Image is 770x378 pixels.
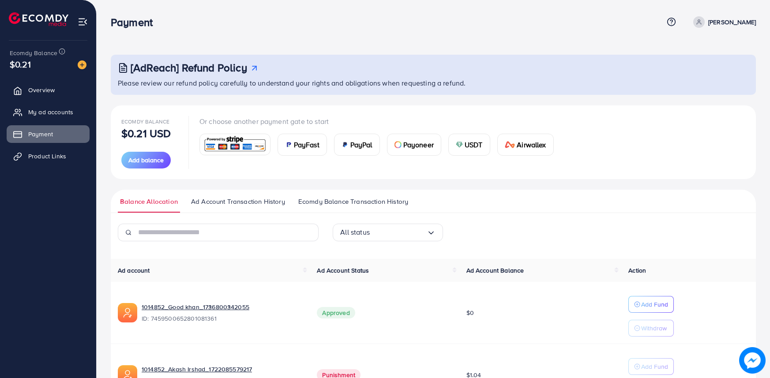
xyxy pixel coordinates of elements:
[641,299,668,310] p: Add Fund
[28,152,66,161] span: Product Links
[628,266,646,275] span: Action
[628,296,674,313] button: Add Fund
[497,134,554,156] a: cardAirwallex
[370,225,427,239] input: Search for option
[708,17,756,27] p: [PERSON_NAME]
[456,141,463,148] img: card
[10,49,57,57] span: Ecomdy Balance
[118,78,751,88] p: Please review our refund policy carefully to understand your rights and obligations when requesti...
[142,303,303,323] div: <span class='underline'>1014852_Good khan_1736800342055</span></br>7459500652801081361
[333,224,443,241] div: Search for option
[466,266,524,275] span: Ad Account Balance
[298,197,408,206] span: Ecomdy Balance Transaction History
[191,197,285,206] span: Ad Account Transaction History
[78,60,86,69] img: image
[739,347,766,374] img: image
[7,147,90,165] a: Product Links
[120,197,178,206] span: Balance Allocation
[628,320,674,337] button: Withdraw
[394,141,402,148] img: card
[118,303,137,322] img: ic-ads-acc.e4c84228.svg
[505,141,515,148] img: card
[142,314,303,323] span: ID: 7459500652801081361
[517,139,546,150] span: Airwallex
[121,152,171,168] button: Add balance
[317,307,355,318] span: Approved
[28,86,55,94] span: Overview
[641,323,667,333] p: Withdraw
[78,17,88,27] img: menu
[448,134,490,156] a: cardUSDT
[340,225,370,239] span: All status
[641,361,668,372] p: Add Fund
[121,118,169,125] span: Ecomdy Balance
[465,139,483,150] span: USDT
[285,141,292,148] img: card
[118,266,150,275] span: Ad account
[7,125,90,143] a: Payment
[690,16,756,28] a: [PERSON_NAME]
[28,130,53,138] span: Payment
[128,156,164,165] span: Add balance
[199,116,561,127] p: Or choose another payment gate to start
[28,108,73,116] span: My ad accounts
[142,303,249,311] a: 1014852_Good khan_1736800342055
[342,141,349,148] img: card
[350,139,372,150] span: PayPal
[334,134,380,156] a: cardPayPal
[628,358,674,375] button: Add Fund
[9,12,68,26] img: logo
[294,139,319,150] span: PayFast
[131,61,247,74] h3: [AdReach] Refund Policy
[466,308,474,317] span: $0
[142,365,252,374] a: 1014852_Akash Irshad_1722085579217
[317,266,369,275] span: Ad Account Status
[121,128,171,138] p: $0.21 USD
[10,58,31,71] span: $0.21
[403,139,434,150] span: Payoneer
[203,135,267,154] img: card
[7,81,90,99] a: Overview
[7,103,90,121] a: My ad accounts
[199,134,270,155] a: card
[387,134,441,156] a: cardPayoneer
[278,134,327,156] a: cardPayFast
[111,16,160,29] h3: Payment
